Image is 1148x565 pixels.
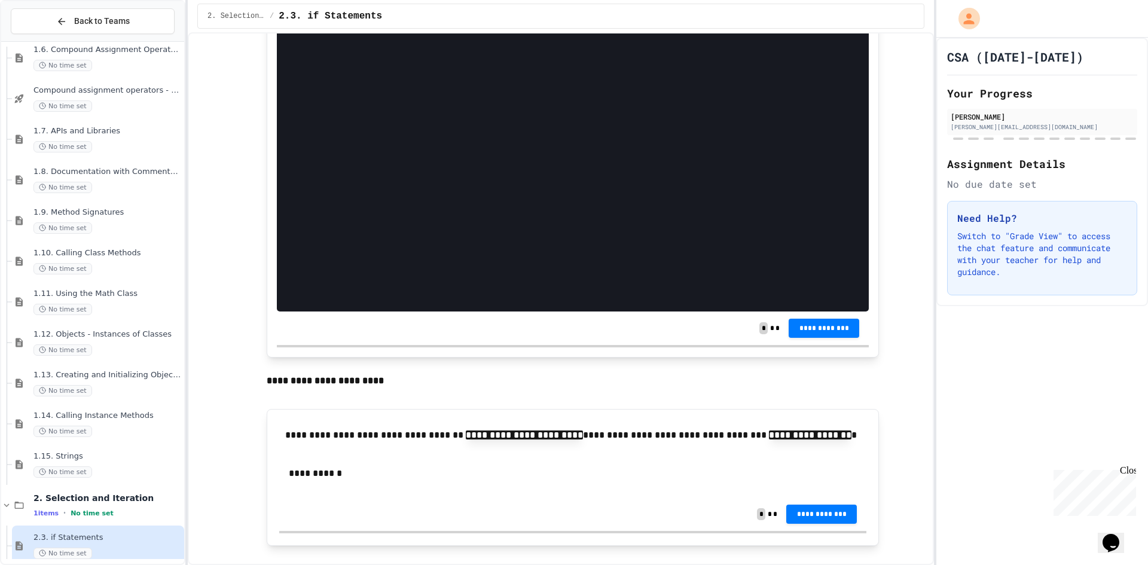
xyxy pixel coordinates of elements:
h1: CSA ([DATE]-[DATE]) [947,48,1083,65]
h3: Need Help? [957,211,1127,225]
span: No time set [33,548,92,559]
span: No time set [33,304,92,315]
span: 2.3. if Statements [33,533,182,543]
span: No time set [33,426,92,437]
span: No time set [33,141,92,152]
span: No time set [33,100,92,112]
iframe: chat widget [1098,517,1136,553]
iframe: chat widget [1049,465,1136,516]
span: 2.3. if Statements [279,9,382,23]
span: 1.12. Objects - Instances of Classes [33,329,182,340]
span: No time set [33,222,92,234]
button: Back to Teams [11,8,175,34]
span: 2. Selection and Iteration [207,11,265,21]
span: 1 items [33,509,59,517]
span: • [63,508,66,518]
span: 1.15. Strings [33,451,182,462]
span: No time set [71,509,114,517]
span: 1.7. APIs and Libraries [33,126,182,136]
span: Back to Teams [74,15,130,28]
span: 1.10. Calling Class Methods [33,248,182,258]
span: No time set [33,466,92,478]
h2: Your Progress [947,85,1137,102]
span: 2. Selection and Iteration [33,493,182,503]
span: / [270,11,274,21]
span: 1.13. Creating and Initializing Objects: Constructors [33,370,182,380]
div: Chat with us now!Close [5,5,83,76]
span: Compound assignment operators - Quiz [33,85,182,96]
div: [PERSON_NAME] [951,111,1134,122]
div: My Account [946,5,983,32]
span: No time set [33,263,92,274]
span: 1.6. Compound Assignment Operators [33,45,182,55]
span: No time set [33,60,92,71]
div: No due date set [947,177,1137,191]
span: 1.14. Calling Instance Methods [33,411,182,421]
div: [PERSON_NAME][EMAIL_ADDRESS][DOMAIN_NAME] [951,123,1134,132]
h2: Assignment Details [947,155,1137,172]
p: Switch to "Grade View" to access the chat feature and communicate with your teacher for help and ... [957,230,1127,278]
span: 1.9. Method Signatures [33,207,182,218]
span: No time set [33,385,92,396]
span: 1.11. Using the Math Class [33,289,182,299]
span: No time set [33,344,92,356]
span: No time set [33,182,92,193]
span: 1.8. Documentation with Comments and Preconditions [33,167,182,177]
